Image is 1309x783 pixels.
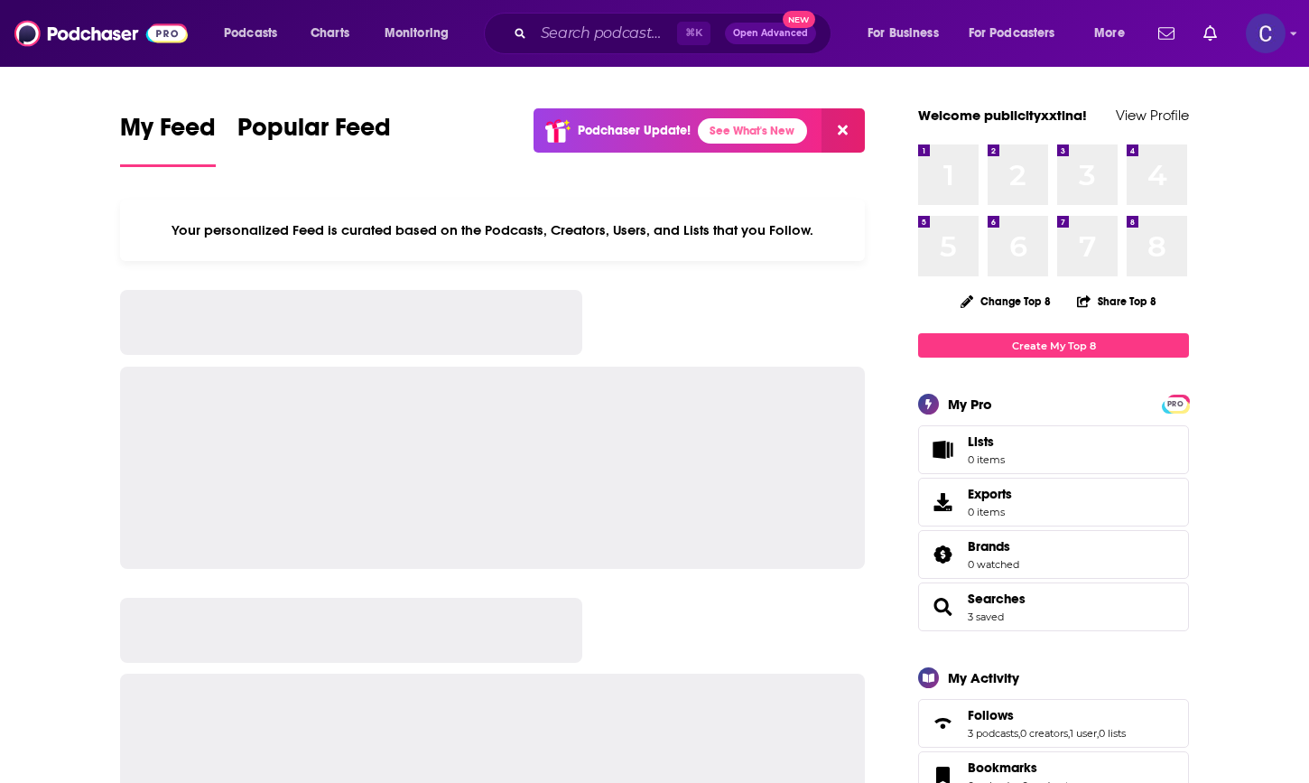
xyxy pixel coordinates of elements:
a: Lists [918,425,1189,474]
span: For Business [868,21,939,46]
a: See What's New [698,118,807,144]
button: Open AdvancedNew [725,23,816,44]
a: Follows [924,711,961,736]
a: 0 watched [968,558,1019,571]
button: Change Top 8 [950,290,1062,312]
a: My Feed [120,112,216,167]
span: For Podcasters [969,21,1055,46]
a: Brands [968,538,1019,555]
span: Searches [918,583,1189,631]
span: , [1097,727,1099,740]
img: Podchaser - Follow, Share and Rate Podcasts [14,16,188,51]
span: , [1018,727,1020,740]
span: PRO [1165,397,1186,411]
span: Podcasts [224,21,277,46]
a: Follows [968,707,1126,723]
span: Follows [968,707,1014,723]
input: Search podcasts, credits, & more... [534,19,677,48]
span: 0 items [968,506,1012,518]
a: Charts [299,19,360,48]
button: Share Top 8 [1076,284,1157,319]
span: More [1094,21,1125,46]
a: View Profile [1116,107,1189,124]
span: Popular Feed [237,112,391,154]
button: open menu [855,19,961,48]
span: ⌘ K [677,22,710,45]
span: Bookmarks [968,760,1037,776]
span: 0 items [968,453,1005,466]
div: Your personalized Feed is curated based on the Podcasts, Creators, Users, and Lists that you Follow. [120,200,865,261]
span: Open Advanced [733,29,808,38]
a: PRO [1165,396,1186,410]
img: User Profile [1246,14,1286,53]
span: Exports [968,486,1012,502]
p: Podchaser Update! [578,123,691,138]
div: Search podcasts, credits, & more... [501,13,849,54]
a: Welcome publicityxxtina! [918,107,1087,124]
span: New [783,11,815,28]
span: Exports [924,489,961,515]
a: Popular Feed [237,112,391,167]
a: Show notifications dropdown [1196,18,1224,49]
button: open menu [372,19,472,48]
a: 0 lists [1099,727,1126,740]
a: Exports [918,478,1189,527]
span: Logged in as publicityxxtina [1246,14,1286,53]
a: 1 user [1070,727,1097,740]
span: Monitoring [385,21,449,46]
span: Charts [311,21,349,46]
a: 3 saved [968,611,1004,623]
button: open menu [211,19,301,48]
span: Lists [968,433,994,450]
span: , [1068,727,1070,740]
button: open menu [957,19,1082,48]
a: 3 podcasts [968,727,1018,740]
button: Show profile menu [1246,14,1286,53]
span: Brands [918,530,1189,579]
button: open menu [1082,19,1147,48]
a: Brands [924,542,961,567]
a: Create My Top 8 [918,333,1189,358]
span: My Feed [120,112,216,154]
span: Lists [968,433,1005,450]
a: Searches [968,591,1026,607]
span: Follows [918,699,1189,748]
a: Show notifications dropdown [1151,18,1182,49]
div: My Pro [948,396,992,413]
div: My Activity [948,669,1019,686]
span: Brands [968,538,1010,555]
span: Lists [924,437,961,462]
a: 0 creators [1020,727,1068,740]
a: Bookmarks [968,760,1073,776]
a: Searches [924,594,961,620]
